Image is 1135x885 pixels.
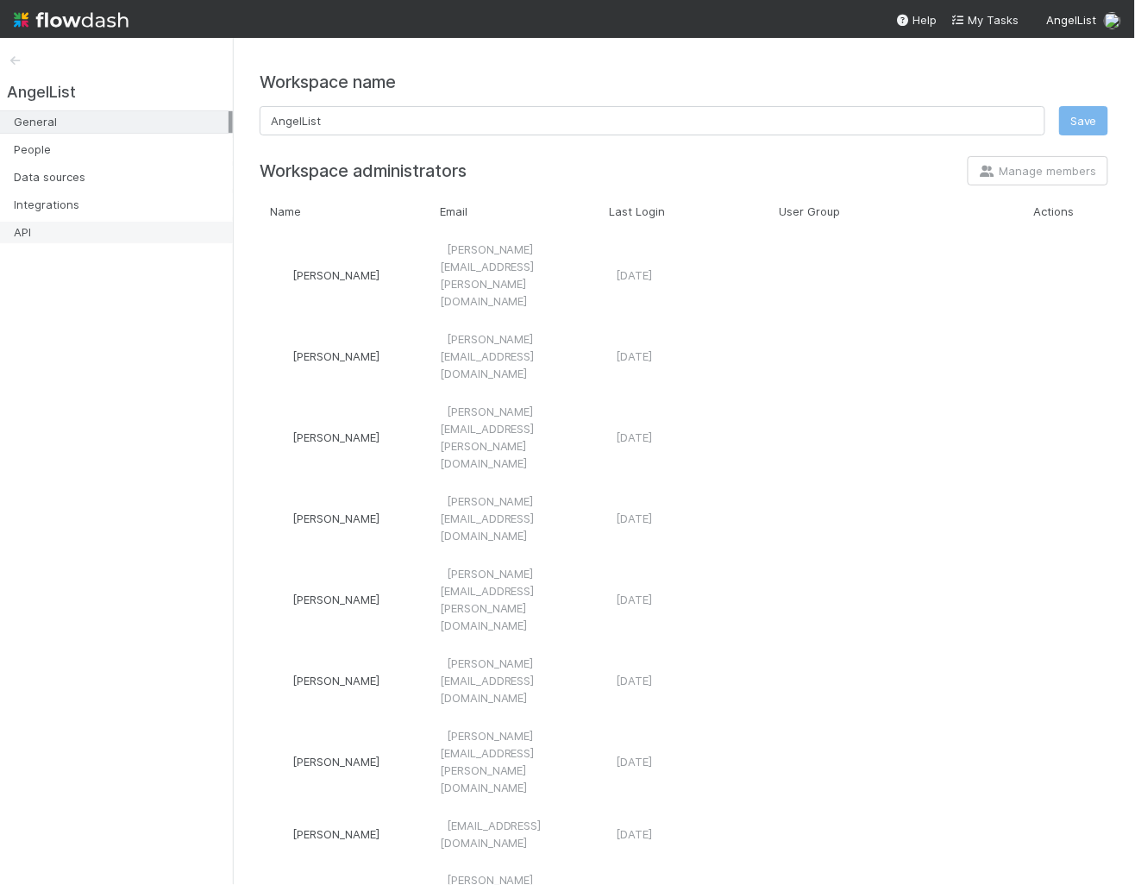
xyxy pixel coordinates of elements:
span: [PERSON_NAME] [292,674,379,687]
td: Email [430,192,599,230]
span: [PERSON_NAME] [292,349,379,363]
img: avatar_7e1c67d1-c55a-4d71-9394-c171c6adeb61.png [1104,12,1121,29]
img: avatar_c9c42dc8-8d5b-4877-a054-e4efc2842f96.png [270,826,287,844]
span: [DATE] [617,674,653,687]
span: [PERSON_NAME][EMAIL_ADDRESS][PERSON_NAME][DOMAIN_NAME] [440,405,535,470]
div: Help [896,11,937,28]
img: avatar_83aaf32b-e024-4a64-a883-94cfbafb2219.png [270,348,287,366]
div: API [14,222,229,243]
h1: AngelList [7,83,226,102]
span: [DATE] [617,268,653,282]
span: My Tasks [951,13,1019,27]
span: AngelList [1047,13,1097,27]
h4: Workspace administrators [260,161,961,181]
span: [DATE] [617,349,653,363]
td: Actions [1024,192,1108,230]
img: avatar_00bac1b4-31d4-408a-a3b3-edb667efc506.png [270,754,287,771]
a: My Tasks [951,11,1019,28]
span: [PERSON_NAME][EMAIL_ADDRESS][PERSON_NAME][DOMAIN_NAME] [440,729,535,794]
td: Name [260,192,430,230]
span: [PERSON_NAME] [292,827,379,841]
span: [PERSON_NAME][EMAIL_ADDRESS][DOMAIN_NAME] [440,494,535,543]
img: avatar_55c8bf04-bdf8-4706-8388-4c62d4787457.png [270,267,287,285]
img: avatar_11b7e8e1-4922-4ee5-92a6-7dd98b75200c.png [270,430,287,447]
span: [DATE] [617,827,653,841]
button: Save [1059,106,1108,135]
span: [DATE] [617,512,653,525]
span: [PERSON_NAME] [292,755,379,769]
td: User Group [768,192,1023,230]
img: avatar_d6b50140-ca82-482e-b0bf-854821fc5d82.png [270,673,287,690]
span: [DATE] [617,755,653,769]
img: avatar_a30eae2f-1634-400a-9e21-710cfd6f71f0.png [270,592,287,609]
span: [PERSON_NAME] [292,430,379,444]
span: [DATE] [617,593,653,606]
span: [PERSON_NAME][EMAIL_ADDRESS][PERSON_NAME][DOMAIN_NAME] [440,567,535,632]
img: logo-inverted-e16ddd16eac7371096b0.svg [14,5,129,35]
span: [PERSON_NAME] [292,593,379,606]
div: Data sources [14,166,229,188]
span: [PERSON_NAME][EMAIL_ADDRESS][DOMAIN_NAME] [440,656,535,705]
span: [PERSON_NAME][EMAIL_ADDRESS][PERSON_NAME][DOMAIN_NAME] [440,242,535,308]
div: People [14,139,229,160]
td: Last Login [599,192,769,230]
div: Integrations [14,194,229,216]
span: [PERSON_NAME][EMAIL_ADDRESS][DOMAIN_NAME] [440,332,535,380]
a: Manage members [968,156,1108,185]
span: [PERSON_NAME] [292,512,379,525]
span: [DATE] [617,430,653,444]
h4: Workspace name [260,72,1108,92]
div: General [14,111,229,133]
span: [PERSON_NAME] [292,268,379,282]
span: [EMAIL_ADDRESS][DOMAIN_NAME] [440,819,542,850]
img: avatar_df83acd9-d480-4d6e-a150-67f005a3ea0d.png [270,511,287,528]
